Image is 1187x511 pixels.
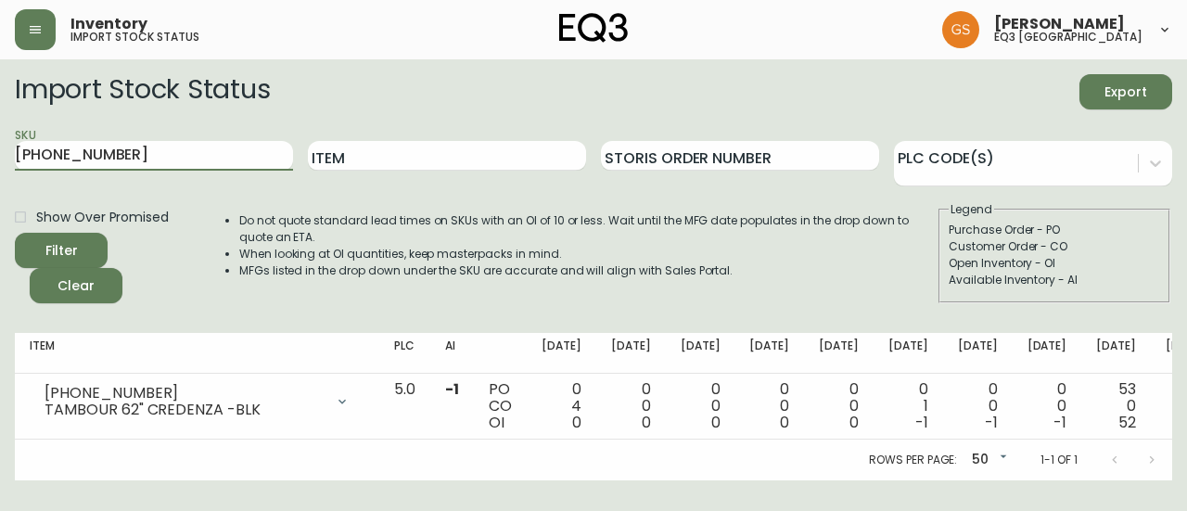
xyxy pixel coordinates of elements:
[874,333,943,374] th: [DATE]
[1118,412,1136,433] span: 52
[559,13,628,43] img: logo
[1094,81,1157,104] span: Export
[70,17,147,32] span: Inventory
[611,381,651,431] div: 0 0
[45,385,324,402] div: [PHONE_NUMBER]
[239,212,937,246] li: Do not quote standard lead times on SKUs with an OI of 10 or less. Wait until the MFG date popula...
[869,452,957,468] p: Rows per page:
[666,333,735,374] th: [DATE]
[572,412,581,433] span: 0
[36,208,169,227] span: Show Over Promised
[239,262,937,279] li: MFGs listed in the drop down under the SKU are accurate and will align with Sales Portal.
[1053,412,1066,433] span: -1
[849,412,859,433] span: 0
[942,11,979,48] img: 6b403d9c54a9a0c30f681d41f5fc2571
[1027,381,1067,431] div: 0 0
[804,333,874,374] th: [DATE]
[527,333,596,374] th: [DATE]
[542,381,581,431] div: 0 4
[949,222,1160,238] div: Purchase Order - PO
[379,333,430,374] th: PLC
[445,378,459,400] span: -1
[819,381,859,431] div: 0 0
[964,445,1011,476] div: 50
[489,381,512,431] div: PO CO
[430,333,474,374] th: AI
[888,381,928,431] div: 0 1
[949,272,1160,288] div: Available Inventory - AI
[915,412,928,433] span: -1
[780,412,789,433] span: 0
[711,412,721,433] span: 0
[239,246,937,262] li: When looking at OI quantities, keep masterpacks in mind.
[994,17,1125,32] span: [PERSON_NAME]
[45,402,324,418] div: TAMBOUR 62" CREDENZA -BLK
[949,255,1160,272] div: Open Inventory - OI
[596,333,666,374] th: [DATE]
[15,233,108,268] button: Filter
[642,412,651,433] span: 0
[734,333,804,374] th: [DATE]
[958,381,998,431] div: 0 0
[30,381,364,422] div: [PHONE_NUMBER]TAMBOUR 62" CREDENZA -BLK
[1013,333,1082,374] th: [DATE]
[1096,381,1136,431] div: 53 0
[681,381,721,431] div: 0 0
[489,412,504,433] span: OI
[45,239,78,262] div: Filter
[749,381,789,431] div: 0 0
[1040,452,1078,468] p: 1-1 of 1
[1081,333,1151,374] th: [DATE]
[30,268,122,303] button: Clear
[15,333,379,374] th: Item
[45,275,108,298] span: Clear
[994,32,1142,43] h5: eq3 [GEOGRAPHIC_DATA]
[379,374,430,440] td: 5.0
[949,238,1160,255] div: Customer Order - CO
[1079,74,1172,109] button: Export
[70,32,199,43] h5: import stock status
[943,333,1013,374] th: [DATE]
[985,412,998,433] span: -1
[15,74,270,109] h2: Import Stock Status
[949,201,994,218] legend: Legend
